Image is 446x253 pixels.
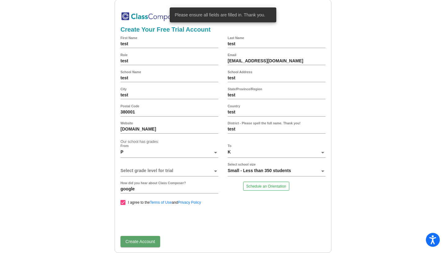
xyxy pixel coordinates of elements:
[120,140,159,144] mat-label: Our school has grades:
[243,182,289,191] a: Schedule an Orientation
[150,200,172,205] a: Terms of Use
[125,239,155,244] span: Create Account
[120,26,326,33] h2: Create Your Free Trial Account
[228,168,291,173] span: Small - Less than 350 students
[120,236,160,247] button: Create Account
[120,208,215,232] iframe: reCAPTCHA
[228,149,231,154] span: K
[178,200,201,205] a: Privacy Policy
[175,12,265,18] span: Please ensure all fields are filled in. Thank you.
[128,199,201,206] span: I agree to the and
[120,149,123,154] span: P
